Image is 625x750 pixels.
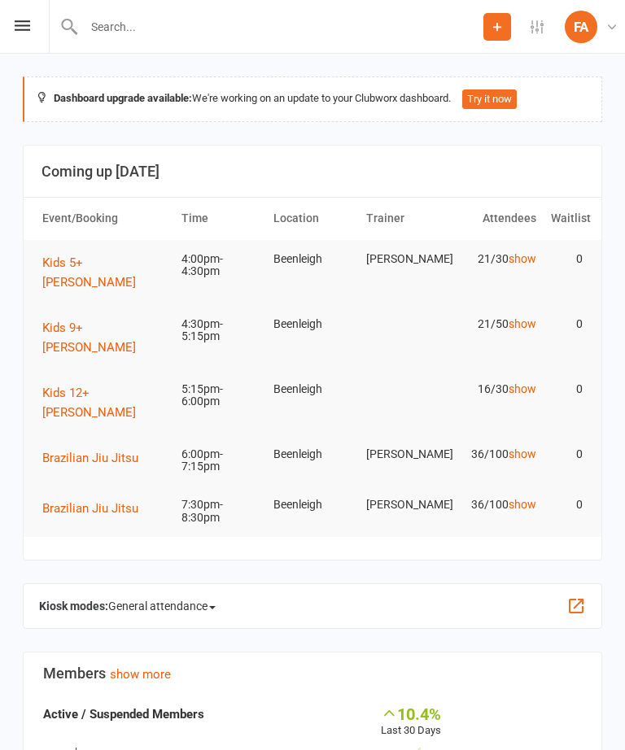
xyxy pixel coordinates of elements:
[266,370,359,408] td: Beenleigh
[451,305,544,343] td: 21/50
[359,198,452,239] th: Trainer
[174,198,267,239] th: Time
[174,435,267,486] td: 6:00pm-7:15pm
[544,240,590,278] td: 0
[35,198,174,239] th: Event/Booking
[54,92,192,104] strong: Dashboard upgrade available:
[544,486,590,524] td: 0
[451,486,544,524] td: 36/100
[451,198,544,239] th: Attendees
[381,704,441,722] div: 10.4%
[42,448,150,468] button: Brazilian Jiu Jitsu
[544,370,590,408] td: 0
[544,198,590,239] th: Waitlist
[42,320,136,355] span: Kids 9+ [PERSON_NAME]
[42,451,138,465] span: Brazilian Jiu Jitsu
[266,435,359,473] td: Beenleigh
[509,447,536,460] a: show
[42,501,138,516] span: Brazilian Jiu Jitsu
[451,370,544,408] td: 16/30
[381,704,441,739] div: Last 30 Days
[451,240,544,278] td: 21/30
[509,382,536,395] a: show
[565,11,597,43] div: FA
[23,76,602,122] div: We're working on an update to your Clubworx dashboard.
[42,255,136,290] span: Kids 5+ [PERSON_NAME]
[451,435,544,473] td: 36/100
[509,498,536,511] a: show
[174,240,267,291] td: 4:00pm-4:30pm
[266,240,359,278] td: Beenleigh
[544,435,590,473] td: 0
[42,253,167,292] button: Kids 5+ [PERSON_NAME]
[462,89,517,109] button: Try it now
[359,240,452,278] td: [PERSON_NAME]
[42,386,136,420] span: Kids 12+ [PERSON_NAME]
[42,318,167,357] button: Kids 9+ [PERSON_NAME]
[110,667,171,682] a: show more
[509,252,536,265] a: show
[359,435,452,473] td: [PERSON_NAME]
[39,600,108,613] strong: Kiosk modes:
[79,15,483,38] input: Search...
[174,305,267,356] td: 4:30pm-5:15pm
[42,164,583,180] h3: Coming up [DATE]
[174,486,267,537] td: 7:30pm-8:30pm
[108,593,216,619] span: General attendance
[43,665,582,682] h3: Members
[509,317,536,330] a: show
[359,486,452,524] td: [PERSON_NAME]
[43,707,204,722] strong: Active / Suspended Members
[266,486,359,524] td: Beenleigh
[42,383,167,422] button: Kids 12+ [PERSON_NAME]
[174,370,267,421] td: 5:15pm-6:00pm
[266,198,359,239] th: Location
[42,499,150,518] button: Brazilian Jiu Jitsu
[544,305,590,343] td: 0
[266,305,359,343] td: Beenleigh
